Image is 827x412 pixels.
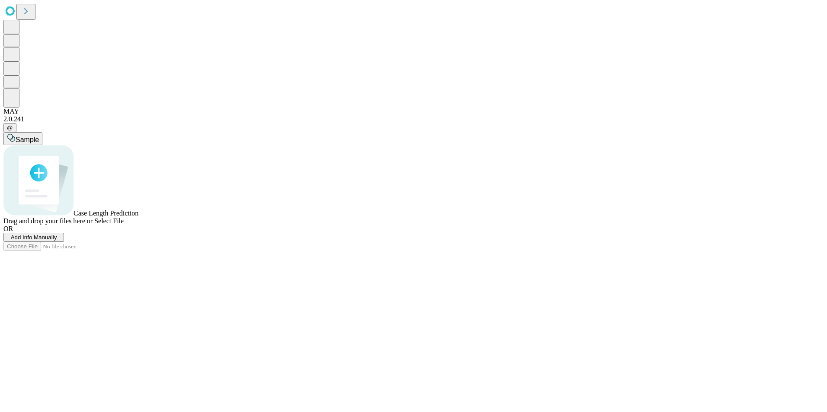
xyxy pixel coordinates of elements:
button: Add Info Manually [3,233,64,242]
span: Select File [94,217,124,225]
span: Sample [16,136,39,143]
span: Add Info Manually [11,234,57,241]
span: OR [3,225,13,232]
div: MAY [3,108,824,115]
button: @ [3,123,16,132]
span: Case Length Prediction [74,209,138,217]
button: Sample [3,132,42,145]
div: 2.0.241 [3,115,824,123]
span: @ [7,124,13,131]
span: Drag and drop your files here or [3,217,93,225]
